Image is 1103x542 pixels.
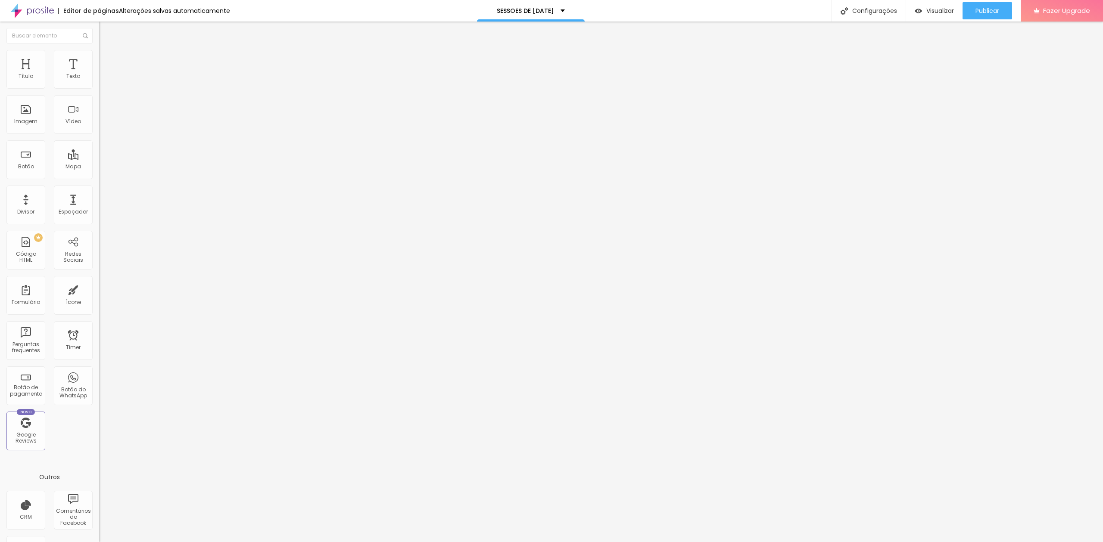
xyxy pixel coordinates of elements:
div: Texto [66,73,80,79]
div: Timer [66,344,81,350]
div: CRM [20,514,32,520]
div: Código HTML [9,251,43,263]
div: Imagem [14,118,37,124]
span: Publicar [975,7,999,14]
img: view-1.svg [915,7,922,15]
div: Google Reviews [9,432,43,444]
button: Visualizar [906,2,963,19]
div: Formulário [12,299,40,305]
div: Mapa [65,164,81,170]
div: Título [19,73,33,79]
img: Icone [841,7,848,15]
div: Divisor [17,209,34,215]
div: Editor de páginas [58,8,119,14]
div: Comentários do Facebook [56,508,90,527]
div: Perguntas frequentes [9,341,43,354]
input: Buscar elemento [6,28,93,43]
span: Visualizar [926,7,954,14]
div: Botão do WhatsApp [56,387,90,399]
div: Espaçador [59,209,88,215]
div: Botão de pagamento [9,384,43,397]
iframe: Editor [99,22,1103,542]
div: Redes Sociais [56,251,90,263]
button: Publicar [963,2,1012,19]
img: Icone [83,33,88,38]
div: Novo [17,409,35,415]
span: Fazer Upgrade [1043,7,1090,14]
div: Vídeo [65,118,81,124]
div: Ícone [66,299,81,305]
div: Botão [18,164,34,170]
div: Alterações salvas automaticamente [119,8,230,14]
p: SESSÕES DE [DATE] [497,8,554,14]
